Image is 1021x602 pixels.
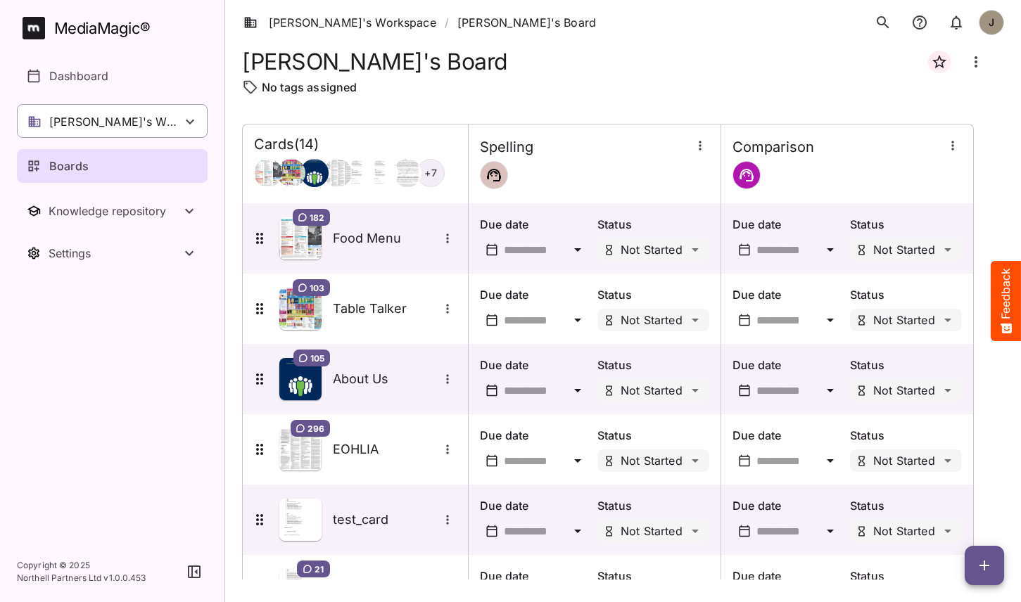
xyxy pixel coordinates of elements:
[17,236,208,270] nav: Settings
[480,216,592,233] p: Due date
[417,159,445,187] div: + 7
[310,282,324,293] span: 103
[279,288,322,330] img: Asset Thumbnail
[621,385,683,396] p: Not Started
[438,511,457,529] button: More options for test_card
[333,371,438,388] h5: About Us
[480,139,533,156] h4: Spelling
[17,572,146,584] p: Northell Partners Ltd v 1.0.0.453
[597,427,709,444] p: Status
[621,525,683,537] p: Not Started
[279,428,322,470] img: Asset Thumbnail
[333,300,438,317] h5: Table Talker
[480,286,592,303] p: Due date
[49,158,89,174] p: Boards
[17,149,208,183] a: Boards
[850,497,962,514] p: Status
[49,204,181,218] div: Knowledge repository
[279,358,322,400] img: Asset Thumbnail
[621,244,683,255] p: Not Started
[242,79,259,96] img: tag-outline.svg
[310,212,324,223] span: 182
[621,314,683,326] p: Not Started
[279,499,322,541] img: Asset Thumbnail
[959,45,993,79] button: Board more options
[49,68,108,84] p: Dashboard
[873,455,935,466] p: Not Started
[17,236,208,270] button: Toggle Settings
[850,286,962,303] p: Status
[480,568,592,584] p: Due date
[333,511,438,528] h5: test_card
[242,49,508,75] h1: [PERSON_NAME]'s Board
[262,79,357,96] p: No tags assigned
[438,229,457,248] button: More options for Food Menu
[54,17,151,40] div: MediaMagic ®
[438,300,457,318] button: More options for Table Talker
[17,59,208,93] a: Dashboard
[49,113,182,130] p: [PERSON_NAME]'s Workspace
[445,14,449,31] span: /
[906,8,934,37] button: notifications
[873,525,935,537] p: Not Started
[621,455,683,466] p: Not Started
[597,216,709,233] p: Status
[254,136,319,153] h4: Cards ( 14 )
[733,357,844,373] p: Due date
[850,216,962,233] p: Status
[869,8,897,37] button: search
[438,440,457,459] button: More options for EOHLIA
[49,246,181,260] div: Settings
[597,357,709,373] p: Status
[733,216,844,233] p: Due date
[310,352,324,364] span: 105
[733,286,844,303] p: Due date
[17,194,208,228] nav: Knowledge repository
[597,568,709,584] p: Status
[480,497,592,514] p: Due date
[243,14,436,31] a: [PERSON_NAME]'s Workspace
[279,217,322,260] img: Asset Thumbnail
[333,230,438,247] h5: Food Menu
[733,427,844,444] p: Due date
[873,314,935,326] p: Not Started
[438,370,457,388] button: More options for About Us
[17,559,146,572] p: Copyright © 2025
[307,423,324,434] span: 296
[991,261,1021,341] button: Feedback
[733,568,844,584] p: Due date
[17,194,208,228] button: Toggle Knowledge repository
[315,563,324,575] span: 21
[850,357,962,373] p: Status
[979,10,1004,35] div: J
[873,244,935,255] p: Not Started
[333,441,438,458] h5: EOHLIA
[850,427,962,444] p: Status
[597,497,709,514] p: Status
[850,568,962,584] p: Status
[597,286,709,303] p: Status
[480,357,592,373] p: Due date
[733,139,814,156] h4: Comparison
[942,8,970,37] button: notifications
[480,427,592,444] p: Due date
[23,17,208,39] a: MediaMagic®
[873,385,935,396] p: Not Started
[733,497,844,514] p: Due date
